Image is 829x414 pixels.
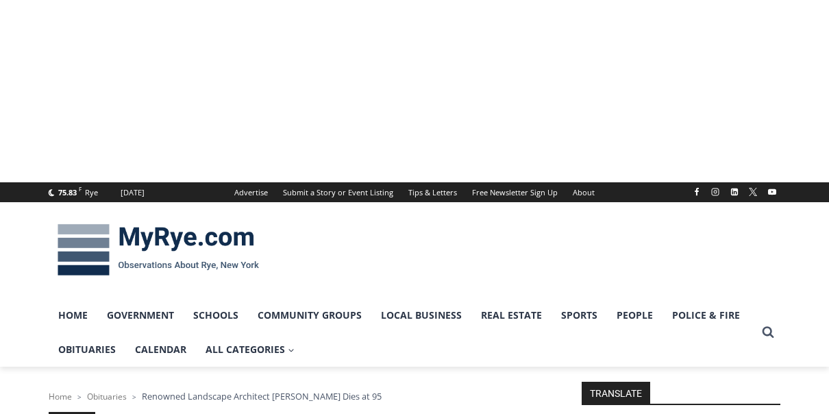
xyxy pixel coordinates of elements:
nav: Primary Navigation [49,298,756,367]
nav: Breadcrumbs [49,389,545,403]
a: Free Newsletter Sign Up [465,182,565,202]
a: Schools [184,298,248,332]
a: Obituaries [87,391,127,402]
a: Tips & Letters [401,182,465,202]
span: F [79,185,82,193]
a: About [565,182,602,202]
a: Facebook [689,184,705,200]
a: Linkedin [726,184,743,200]
img: MyRye.com [49,215,268,286]
a: Community Groups [248,298,371,332]
span: > [132,392,136,402]
a: Home [49,391,72,402]
a: Sports [552,298,607,332]
a: Instagram [707,184,723,200]
a: People [607,298,663,332]
span: Renowned Landscape Architect [PERSON_NAME] Dies at 95 [142,390,382,402]
a: Police & Fire [663,298,750,332]
a: Submit a Story or Event Listing [275,182,401,202]
a: Obituaries [49,332,125,367]
a: Government [97,298,184,332]
a: YouTube [764,184,780,200]
span: All Categories [206,342,295,357]
nav: Secondary Navigation [227,182,602,202]
a: Home [49,298,97,332]
div: [DATE] [121,186,145,199]
div: Rye [85,186,98,199]
a: Calendar [125,332,196,367]
a: All Categories [196,332,304,367]
a: Advertise [227,182,275,202]
strong: TRANSLATE [582,382,650,404]
span: > [77,392,82,402]
span: 75.83 [58,187,77,197]
a: Local Business [371,298,471,332]
a: Real Estate [471,298,552,332]
a: X [745,184,761,200]
button: View Search Form [756,320,780,345]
